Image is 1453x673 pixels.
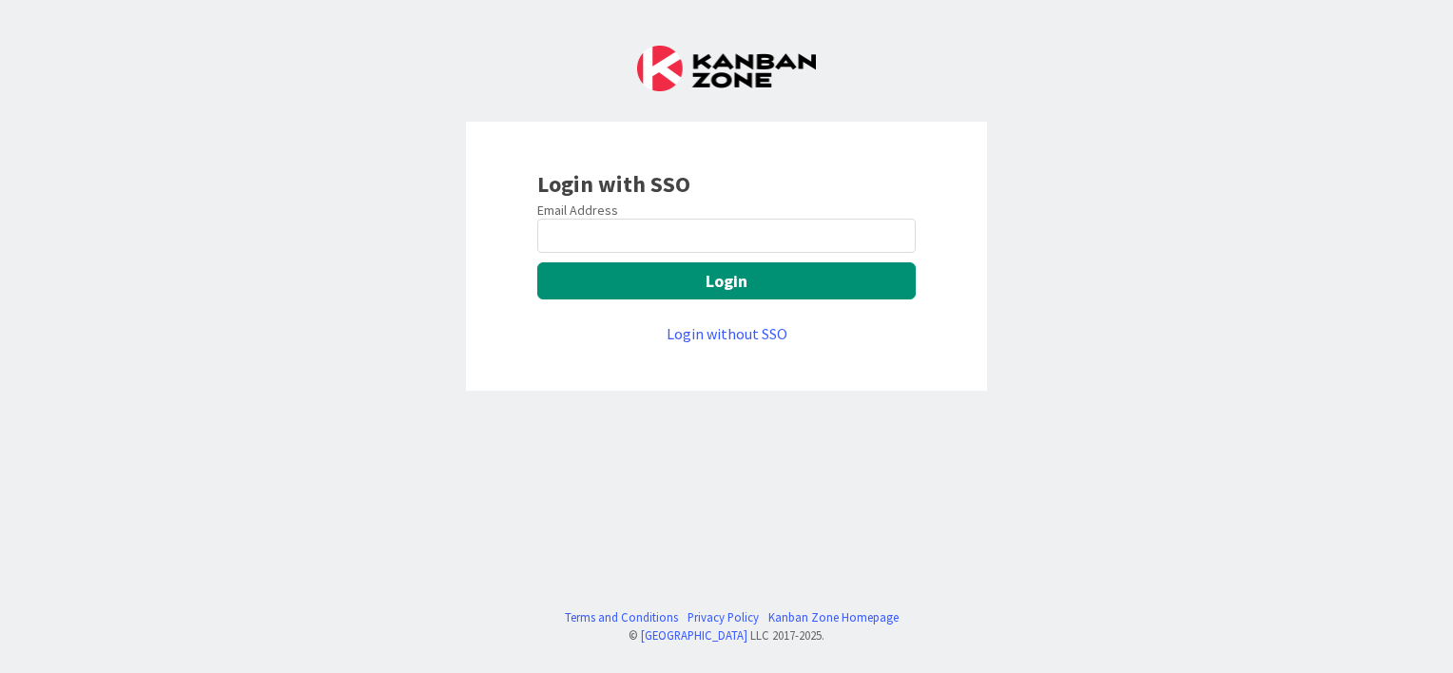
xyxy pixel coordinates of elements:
[537,202,618,219] label: Email Address
[641,627,747,643] a: [GEOGRAPHIC_DATA]
[688,608,759,626] a: Privacy Policy
[537,262,916,299] button: Login
[667,324,787,343] a: Login without SSO
[565,608,678,626] a: Terms and Conditions
[555,626,899,644] div: © LLC 2017- 2025 .
[637,46,816,91] img: Kanban Zone
[768,608,899,626] a: Kanban Zone Homepage
[537,169,690,199] b: Login with SSO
